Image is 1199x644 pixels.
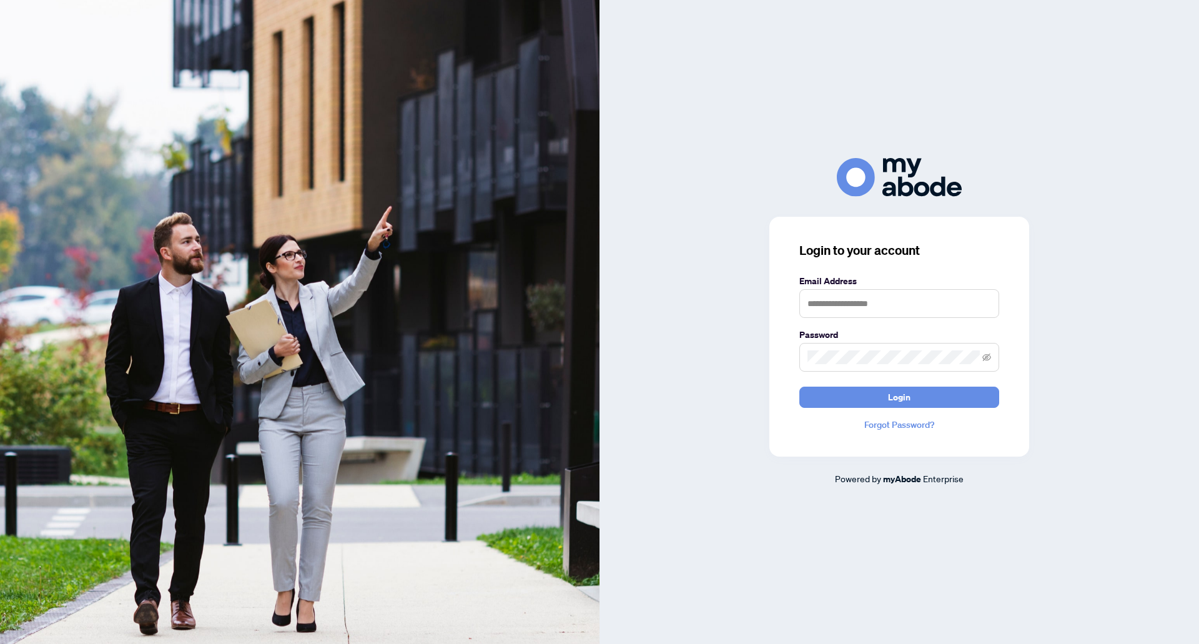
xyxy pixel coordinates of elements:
[888,387,910,407] span: Login
[799,328,999,342] label: Password
[837,158,962,196] img: ma-logo
[799,242,999,259] h3: Login to your account
[883,472,921,486] a: myAbode
[982,353,991,362] span: eye-invisible
[799,387,999,408] button: Login
[799,418,999,432] a: Forgot Password?
[799,274,999,288] label: Email Address
[835,473,881,484] span: Powered by
[923,473,964,484] span: Enterprise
